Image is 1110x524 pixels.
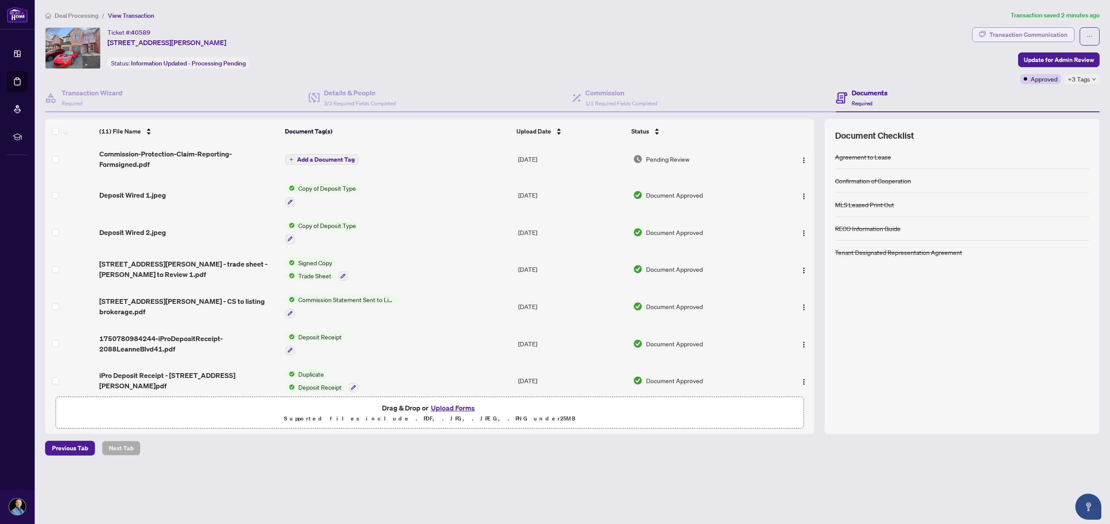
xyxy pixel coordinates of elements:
span: Pending Review [646,154,689,164]
img: Status Icon [285,382,295,392]
span: View Transaction [108,12,154,20]
span: 40589 [131,29,150,36]
th: Status [628,119,771,143]
span: Deposit Receipt [295,332,345,342]
li: / [102,10,104,20]
div: Confirmation of Cooperation [835,176,911,186]
button: Add a Document Tag [285,154,359,165]
span: Add a Document Tag [297,156,355,163]
div: Ticket #: [108,27,150,37]
h4: Details & People [324,88,396,98]
th: Document Tag(s) [281,119,513,143]
span: [STREET_ADDRESS][PERSON_NAME] - trade sheet - [PERSON_NAME] to Review 1.pdf [99,259,278,280]
button: Logo [797,374,811,387]
img: Profile Icon [9,498,26,515]
span: Copy of Deposit Type [295,221,359,230]
span: iPro Deposit Receipt - [STREET_ADDRESS][PERSON_NAME]pdf [99,370,278,391]
img: Status Icon [285,271,295,280]
button: Previous Tab [45,441,95,456]
span: Required [62,100,82,107]
span: 1/1 Required Fields Completed [585,100,657,107]
img: Document Status [633,264,643,274]
img: Document Status [633,190,643,200]
td: [DATE] [515,362,630,400]
span: 3/3 Required Fields Completed [324,100,396,107]
div: Agreement to Lease [835,152,891,162]
span: ellipsis [1087,33,1093,39]
h4: Documents [852,88,888,98]
td: [DATE] [515,214,630,251]
span: Document Approved [646,228,703,237]
span: [STREET_ADDRESS][PERSON_NAME] - CS to listing brokerage.pdf [99,296,278,317]
span: (11) File Name [99,127,141,136]
span: Deposit Wired 1.jpeg [99,190,166,200]
span: down [1092,77,1096,81]
button: Status IconDeposit Receipt [285,332,345,355]
span: Document Approved [646,376,703,385]
span: plus [289,157,294,162]
img: Status Icon [285,258,295,267]
img: Document Status [633,228,643,237]
span: Commission-Protection-Claim-Reporting-Formsigned.pdf [99,149,278,169]
span: Update for Admin Review [1024,53,1094,67]
img: Logo [800,157,807,164]
span: Deposit Receipt [295,382,345,392]
span: Trade Sheet [295,271,335,280]
span: Document Approved [646,190,703,200]
button: Open asap [1075,494,1101,520]
span: Deal Processing [55,12,98,20]
button: Status IconCommission Statement Sent to Listing Brokerage [285,295,398,318]
img: logo [7,7,28,23]
span: Deposit Wired 2.jpeg [99,227,166,238]
td: [DATE] [515,288,630,325]
th: Upload Date [513,119,628,143]
button: Update for Admin Review [1018,52,1100,67]
img: Logo [800,341,807,348]
button: Logo [797,188,811,202]
span: Signed Copy [295,258,336,267]
button: Logo [797,299,811,313]
img: IMG-W12215617_1.jpg [46,28,100,68]
button: Status IconSigned CopyStatus IconTrade Sheet [285,258,348,281]
span: Approved [1031,74,1058,84]
img: Status Icon [285,221,295,230]
img: Status Icon [285,295,295,304]
span: home [45,13,51,19]
img: Logo [800,378,807,385]
td: [DATE] [515,325,630,362]
h4: Commission [585,88,657,98]
span: Document Approved [646,302,703,311]
button: Next Tab [102,441,140,456]
button: Transaction Communication [972,27,1074,42]
button: Logo [797,262,811,276]
img: Logo [800,193,807,200]
span: Status [631,127,649,136]
span: Required [852,100,872,107]
span: [STREET_ADDRESS][PERSON_NAME] [108,37,226,48]
span: Information Updated - Processing Pending [131,59,246,67]
div: Tenant Designated Representation Agreement [835,247,962,257]
img: Status Icon [285,183,295,193]
img: Status Icon [285,332,295,342]
span: Copy of Deposit Type [295,183,359,193]
div: Transaction Communication [989,28,1068,42]
h4: Transaction Wizard [62,88,123,98]
p: Supported files include .PDF, .JPG, .JPEG, .PNG under 25 MB [61,413,798,424]
button: Upload Forms [428,402,477,413]
td: [DATE] [515,142,630,176]
span: Document Checklist [835,130,914,142]
th: (11) File Name [96,119,281,143]
span: Duplicate [295,369,327,379]
img: Logo [800,230,807,237]
span: Document Approved [646,339,703,348]
img: Document Status [633,376,643,385]
button: Logo [797,337,811,351]
img: Document Status [633,154,643,164]
span: Commission Statement Sent to Listing Brokerage [295,295,398,304]
img: Status Icon [285,369,295,379]
span: Upload Date [516,127,551,136]
button: Status IconCopy of Deposit Type [285,221,359,244]
img: Logo [800,267,807,274]
button: Status IconCopy of Deposit Type [285,183,359,207]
